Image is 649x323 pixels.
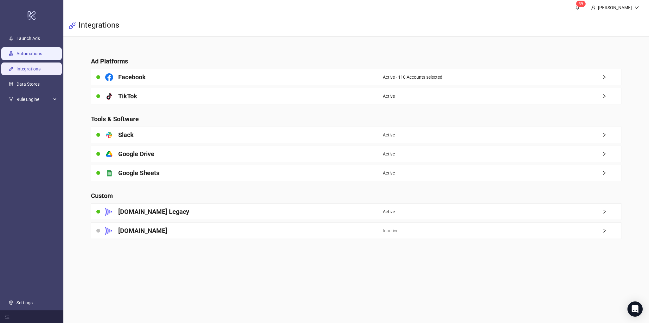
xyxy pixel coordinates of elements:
a: Google DriveActiveright [91,146,621,162]
span: api [68,22,76,30]
span: right [602,152,621,156]
a: Integrations [16,66,41,71]
sup: 39 [576,1,586,7]
span: Active [383,169,395,176]
span: user [591,5,595,10]
div: Open Intercom Messenger [627,301,643,317]
span: right [602,94,621,98]
a: Settings [16,300,33,305]
div: [PERSON_NAME] [595,4,634,11]
h4: Custom [91,191,621,200]
span: right [602,171,621,175]
a: FacebookActive - 110 Accounts selectedright [91,69,621,85]
a: SlackActiveright [91,127,621,143]
span: Active [383,131,395,138]
h4: [DOMAIN_NAME] Legacy [118,207,189,216]
h4: [DOMAIN_NAME] [118,226,167,235]
span: right [602,209,621,214]
h4: Google Sheets [118,168,159,177]
h4: Ad Platforms [91,57,621,66]
h4: Slack [118,130,134,139]
h4: Facebook [118,73,146,82]
span: right [602,133,621,137]
h3: Integrations [79,20,119,31]
a: Data Stores [16,82,40,87]
span: bell [575,5,580,10]
span: menu-fold [5,314,10,319]
a: TikTokActiveright [91,88,621,104]
svg: Frame.io Logo [105,227,113,235]
span: Active [383,93,395,100]
svg: Frame.io Logo [105,208,113,216]
h4: Google Drive [118,149,154,158]
a: Launch Ads [16,36,40,41]
a: Google SheetsActiveright [91,165,621,181]
span: Active [383,150,395,157]
a: [DOMAIN_NAME]Inactiveright [91,222,621,239]
span: Active [383,208,395,215]
a: [DOMAIN_NAME] LegacyActiveright [91,203,621,220]
span: down [634,5,639,10]
span: 3 [579,2,581,6]
a: Automations [16,51,42,56]
span: 9 [581,2,583,6]
span: right [602,228,621,233]
span: Active - 110 Accounts selected [383,74,442,81]
span: Inactive [383,227,398,234]
span: Rule Engine [16,93,51,106]
span: right [602,75,621,79]
h4: TikTok [118,92,137,101]
h4: Tools & Software [91,115,621,123]
span: fork [9,97,13,102]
